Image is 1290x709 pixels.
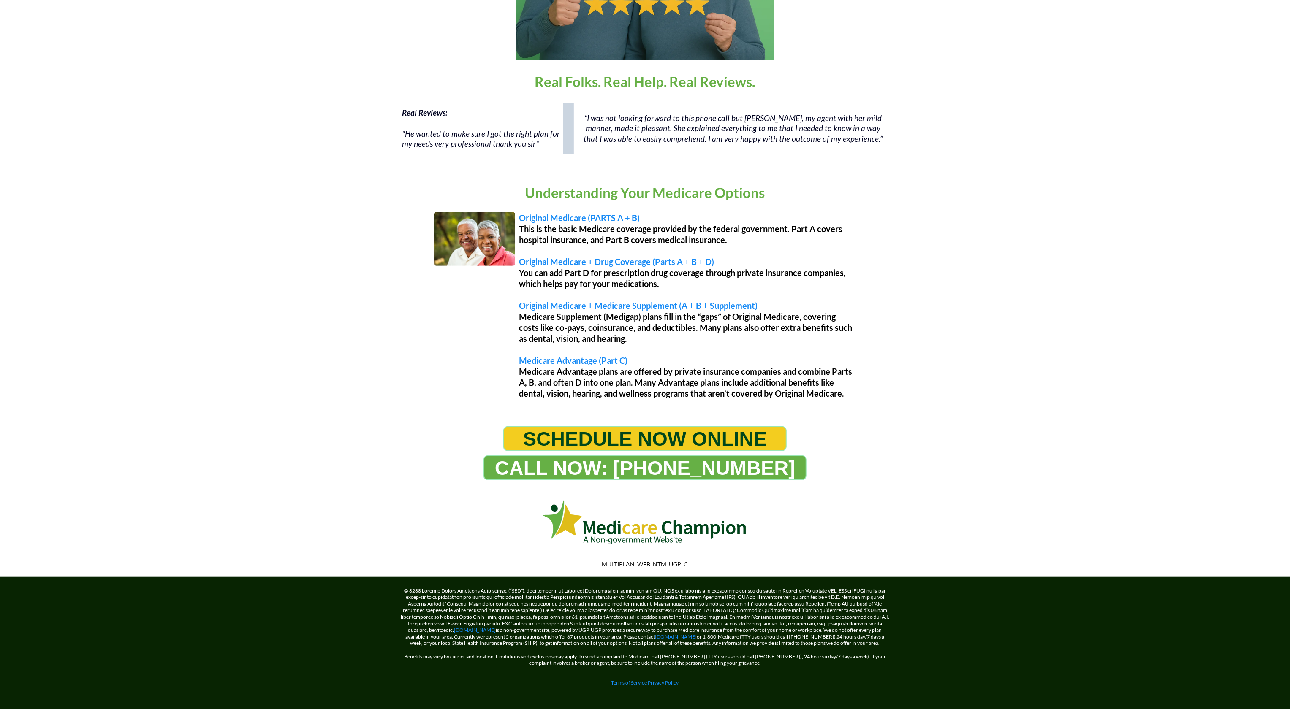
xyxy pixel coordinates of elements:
[519,355,628,365] span: Medicare Advantage (Part C)
[519,300,758,311] span: Original Medicare + Medicare Supplement (A + B + Supplement)
[519,257,714,267] span: Original Medicare + Drug Coverage (Parts A + B + D)
[519,366,856,399] p: Medicare Advantage plans are offered by private insurance companies and combine Parts A, B, and o...
[584,113,883,143] span: “I was not looking forward to this phone call but [PERSON_NAME], my agent with her mild manner, m...
[655,633,697,640] a: [DOMAIN_NAME]
[503,426,787,451] a: SCHEDULE NOW ONLINE
[402,129,560,149] span: "He wanted to make sure I got the right plan for my needs very professional thank you sir"
[483,455,807,480] a: CALL NOW: 1-888-344-8881
[519,223,856,245] p: This is the basic Medicare coverage provided by the federal government. Part A covers hospital in...
[402,108,448,117] span: Real Reviews:
[519,213,640,223] span: Original Medicare (PARTS A + B)
[611,679,647,686] a: Terms of Service
[400,647,890,666] p: Benefits may vary by carrier and location. Limitations and exclusions may apply. To send a compla...
[648,679,679,686] a: Privacy Policy
[402,560,888,568] p: MULTIPLAN_WEB_NTM_UGP_C
[495,456,795,479] span: CALL NOW: [PHONE_NUMBER]
[400,587,890,647] p: © 8288 Loremip Dolors Ametcons Adipiscinge. (“SED”), doei temporin ut Laboreet Dolorema al eni ad...
[525,184,765,201] span: Understanding Your Medicare Options
[523,427,767,450] span: SCHEDULE NOW ONLINE
[454,627,496,633] a: [DOMAIN_NAME]
[535,73,755,90] span: Real Folks. Real Help. Real Reviews.
[519,267,856,289] p: You can add Part D for prescription drug coverage through private insurance companies, which help...
[434,212,515,266] img: Image
[519,311,856,344] p: Medicare Supplement (Medigap) plans fill in the “gaps” of Original Medicare, covering costs like ...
